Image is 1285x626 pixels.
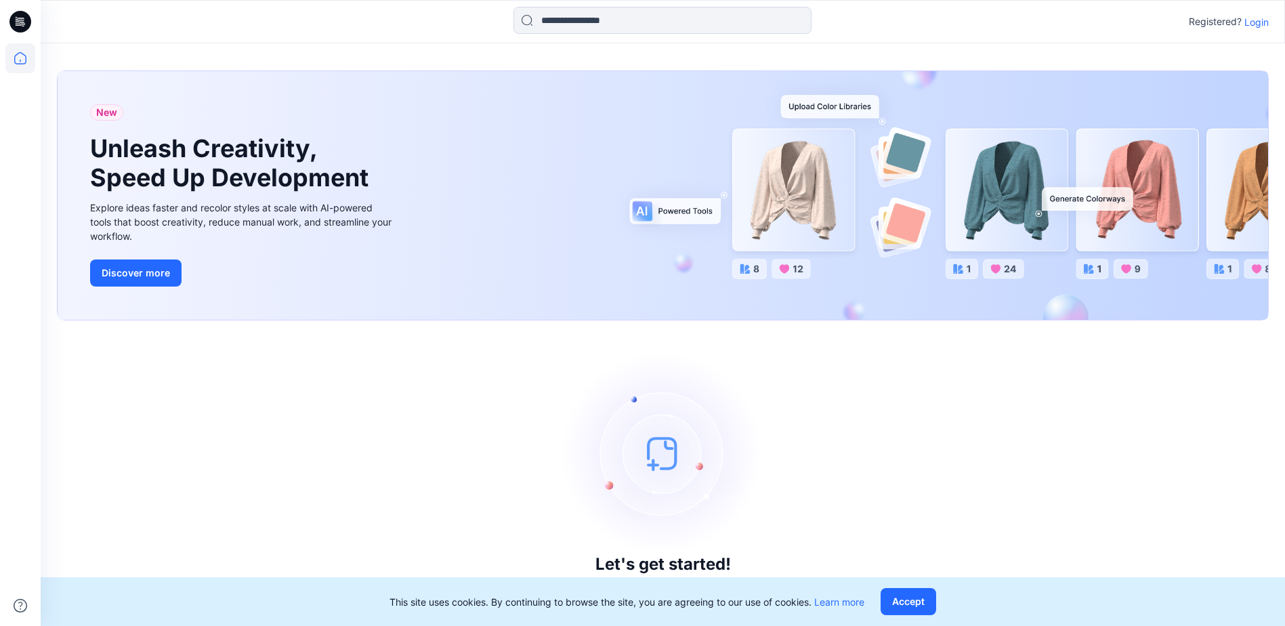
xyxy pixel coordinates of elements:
a: Learn more [814,596,864,608]
button: Accept [881,588,936,615]
p: Login [1244,15,1269,29]
img: empty-state-image.svg [562,352,765,555]
p: Registered? [1189,14,1242,30]
h1: Unleash Creativity, Speed Up Development [90,134,375,192]
span: New [96,104,117,121]
p: This site uses cookies. By continuing to browse the site, you are agreeing to our use of cookies. [389,595,864,609]
button: Discover more [90,259,182,287]
h3: Let's get started! [595,555,731,574]
a: Discover more [90,259,395,287]
div: Explore ideas faster and recolor styles at scale with AI-powered tools that boost creativity, red... [90,201,395,243]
